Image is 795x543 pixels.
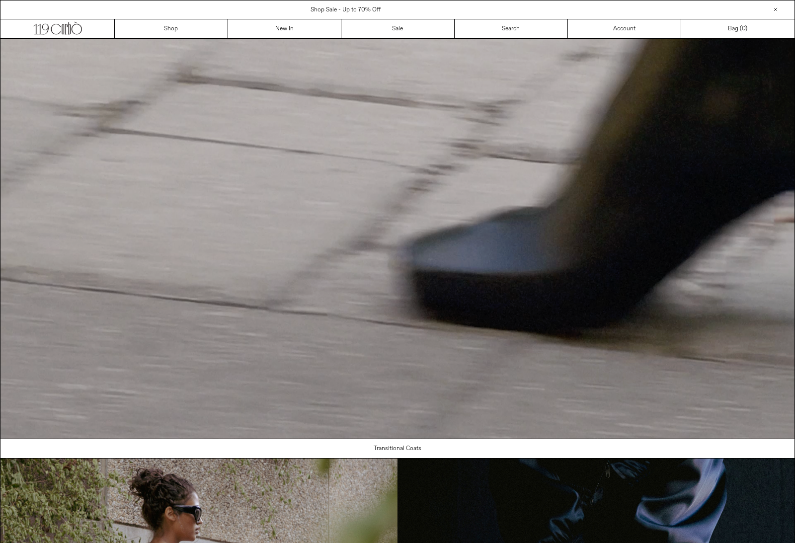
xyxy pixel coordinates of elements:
a: New In [228,19,341,38]
a: Shop [115,19,228,38]
span: 0 [742,25,745,33]
span: ) [742,24,747,33]
a: Shop Sale - Up to 70% Off [311,6,381,14]
a: Transitional Coats [0,439,795,458]
a: Your browser does not support the video tag. [0,433,795,441]
a: Search [455,19,568,38]
a: Sale [341,19,455,38]
a: Account [568,19,681,38]
a: Bag () [681,19,795,38]
video: Your browser does not support the video tag. [0,39,795,439]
